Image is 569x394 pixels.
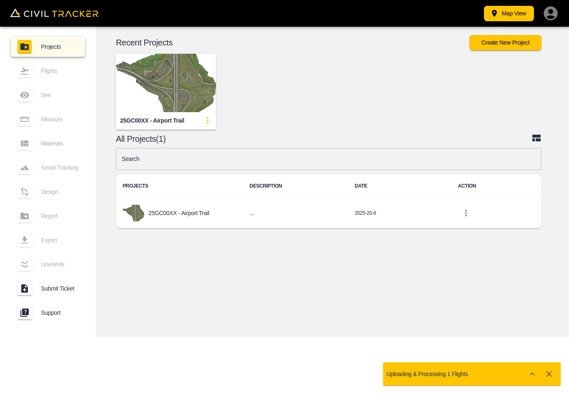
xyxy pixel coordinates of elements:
button: Create New Project [469,35,541,50]
th: PROJECTS [116,174,243,198]
button: update-card-details [199,112,216,129]
img: Civil Tracker [10,8,98,18]
a: Projects [11,37,85,57]
h6: ... [250,208,341,218]
span: Projects [41,43,78,50]
table: project-list-table [116,174,554,228]
p: 25GC00XX - Airport Trail [148,210,209,216]
p: All Projects(1) [116,136,531,142]
th: DATE [348,174,451,198]
span: Submit Ticket [41,285,78,292]
button: Show more [524,366,541,382]
th: ACTION [451,174,554,198]
img: 25GC00XX - Airport Trail [116,54,216,112]
div: 25GC00XX - Airport Trail [120,117,184,125]
a: Submit Ticket [11,279,85,299]
p: Recent Projects [116,39,469,46]
span: Support [41,309,78,316]
button: Map View [484,6,534,21]
td: 2025-20-8 [348,198,451,228]
p: Uploading & Processing 1 Flights [386,371,468,377]
img: project-image [123,205,144,221]
th: DESCRIPTION [243,174,348,198]
a: Support [11,303,85,323]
